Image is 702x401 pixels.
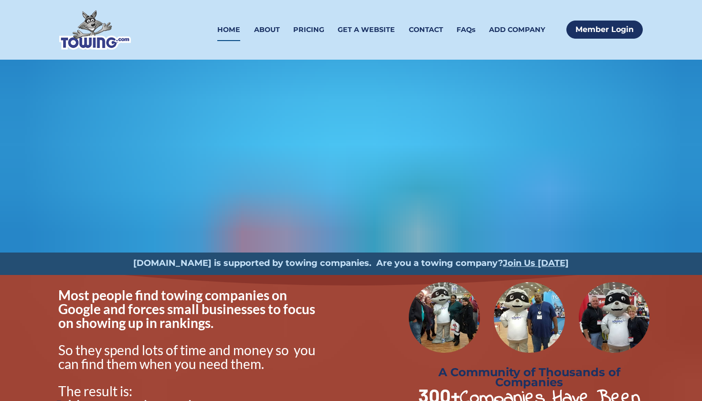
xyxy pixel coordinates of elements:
span: The result is: [58,383,132,399]
img: Towing.com Logo [59,10,131,50]
a: ADD COMPANY [489,19,545,41]
a: GET A WEBSITE [338,19,395,41]
a: FAQs [457,19,476,41]
span: So they spend lots of time and money so you can find them when you need them. [58,342,318,372]
strong: A Community of Thousands of Companies [438,365,624,389]
span: Most people find towing companies on Google and forces small businesses to focus on showing up in... [58,287,318,331]
a: ABOUT [254,19,280,41]
strong: [DOMAIN_NAME] is supported by towing companies. Are you a towing company? [133,258,503,268]
a: HOME [217,19,240,41]
a: PRICING [293,19,324,41]
a: Join Us [DATE] [503,258,569,268]
a: Member Login [566,21,643,39]
a: CONTACT [409,19,443,41]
